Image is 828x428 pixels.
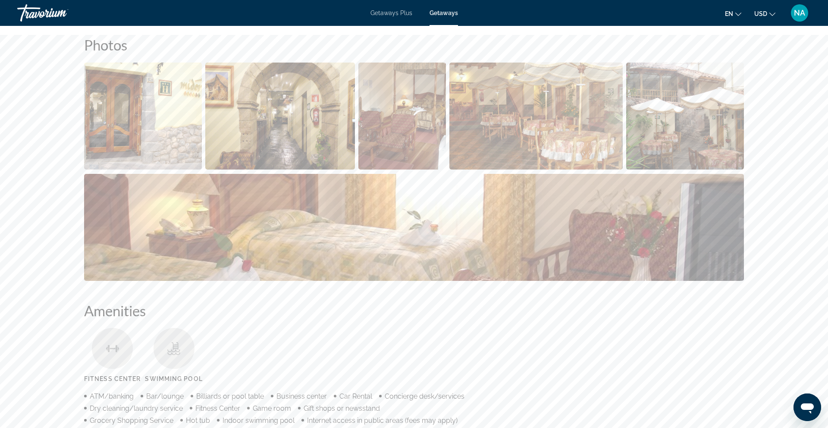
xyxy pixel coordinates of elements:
[370,9,412,16] a: Getaways Plus
[17,2,103,24] a: Travorium
[725,10,733,17] span: en
[754,10,767,17] span: USD
[793,393,821,421] iframe: Button to launch messaging window
[788,4,811,22] button: User Menu
[430,9,458,16] a: Getaways
[794,9,805,17] span: NA
[754,7,775,20] button: Change currency
[725,7,741,20] button: Change language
